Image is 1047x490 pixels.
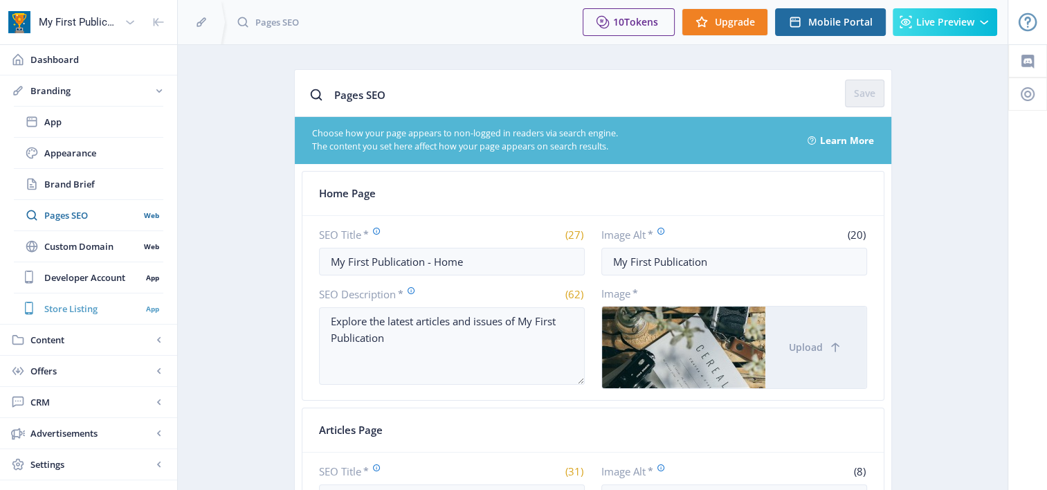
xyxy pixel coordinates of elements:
[601,287,856,300] label: Image
[44,302,141,316] span: Store Listing
[893,8,997,36] button: Live Preview
[852,464,867,478] span: (8)
[39,7,119,37] div: My First Publication
[30,364,152,378] span: Offers
[14,293,163,324] a: Store ListingApp
[319,248,585,275] input: Enter SEO Title
[44,177,163,191] span: Brand Brief
[715,17,755,28] span: Upgrade
[44,208,139,222] span: Pages SEO
[319,419,867,441] div: Articles Page
[30,333,152,347] span: Content
[141,302,163,316] nb-badge: App
[563,464,585,478] span: (31)
[14,138,163,168] a: Appearance
[775,8,886,36] button: Mobile Portal
[845,80,884,107] button: Save
[30,426,152,440] span: Advertisements
[334,84,385,106] h5: Pages SEO
[30,395,152,409] span: CRM
[583,8,675,36] button: 10Tokens
[624,15,658,28] span: Tokens
[916,17,974,28] span: Live Preview
[563,287,585,301] span: (62)
[8,11,30,33] img: app-icon.png
[563,228,585,242] span: (27)
[44,271,141,284] span: Developer Account
[14,200,163,230] a: Pages SEOWeb
[319,464,446,479] label: SEO Title
[846,228,867,242] span: (20)
[255,15,299,29] span: Pages SEO
[44,239,139,253] span: Custom Domain
[14,107,163,137] a: App
[30,457,152,471] span: Settings
[141,271,163,284] nb-badge: App
[44,115,163,129] span: App
[319,287,446,302] label: SEO Description
[14,231,163,262] a: Custom DomainWeb
[30,53,166,66] span: Dashboard
[319,183,867,204] div: Home Page
[139,239,163,253] nb-badge: Web
[789,342,823,353] span: Upload
[312,127,792,154] div: Choose how your page appears to non-logged in readers via search engine. The content you set here...
[319,227,446,242] label: SEO Title
[139,208,163,222] nb-badge: Web
[601,227,729,242] label: Image Alt
[820,134,874,147] a: Learn More
[808,17,873,28] span: Mobile Portal
[682,8,768,36] button: Upgrade
[30,84,152,98] span: Branding
[601,464,729,479] label: Image Alt
[765,307,866,388] button: Upload
[44,146,163,160] span: Appearance
[14,262,163,293] a: Developer AccountApp
[601,248,867,275] input: Enter Image Alt Text
[14,169,163,199] a: Brand Brief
